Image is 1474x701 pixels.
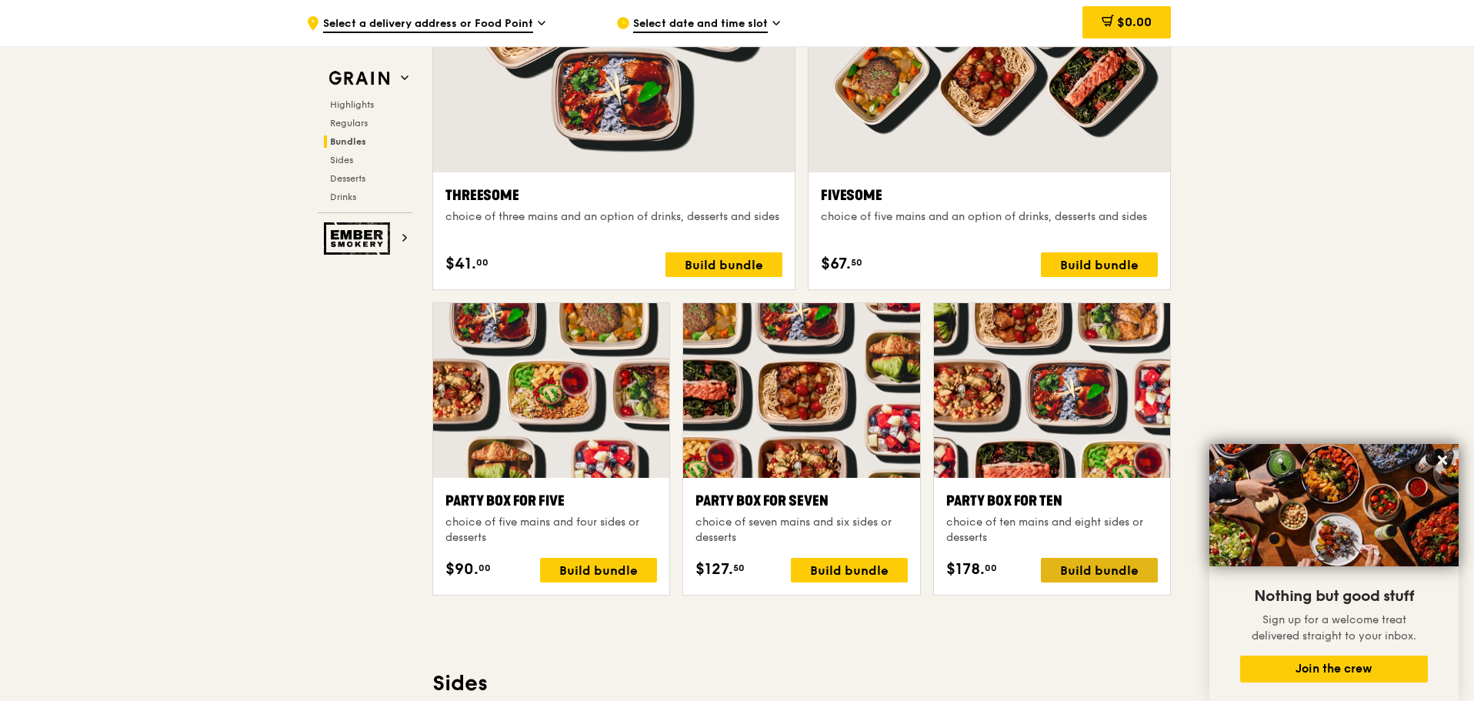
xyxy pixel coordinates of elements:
span: Desserts [330,173,365,184]
span: Sign up for a welcome treat delivered straight to your inbox. [1252,613,1416,643]
span: Highlights [330,99,374,110]
div: choice of seven mains and six sides or desserts [695,515,907,546]
h3: Sides [432,669,1171,697]
div: choice of five mains and an option of drinks, desserts and sides [821,209,1158,225]
span: $0.00 [1117,15,1152,29]
span: $178. [946,558,985,581]
span: Drinks [330,192,356,202]
div: Party Box for Five [445,490,657,512]
div: choice of five mains and four sides or desserts [445,515,657,546]
button: Join the crew [1240,656,1428,683]
span: 50 [851,256,862,269]
div: Fivesome [821,185,1158,206]
span: 00 [479,562,491,574]
span: Nothing but good stuff [1254,587,1414,606]
div: Build bundle [1041,558,1158,582]
div: choice of ten mains and eight sides or desserts [946,515,1158,546]
img: DSC07876-Edit02-Large.jpeg [1209,444,1459,566]
div: Build bundle [540,558,657,582]
div: choice of three mains and an option of drinks, desserts and sides [445,209,782,225]
span: $90. [445,558,479,581]
span: $127. [695,558,733,581]
div: Threesome [445,185,782,206]
div: Build bundle [791,558,908,582]
div: Build bundle [665,252,782,277]
span: 00 [476,256,489,269]
img: Ember Smokery web logo [324,222,395,255]
span: 00 [985,562,997,574]
div: Party Box for Ten [946,490,1158,512]
span: Select date and time slot [633,16,768,33]
span: Bundles [330,136,366,147]
button: Close [1430,448,1455,472]
span: Select a delivery address or Food Point [323,16,533,33]
span: 50 [733,562,745,574]
div: Party Box for Seven [695,490,907,512]
div: Build bundle [1041,252,1158,277]
span: Regulars [330,118,368,129]
span: $41. [445,252,476,275]
img: Grain web logo [324,65,395,92]
span: Sides [330,155,353,165]
span: $67. [821,252,851,275]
